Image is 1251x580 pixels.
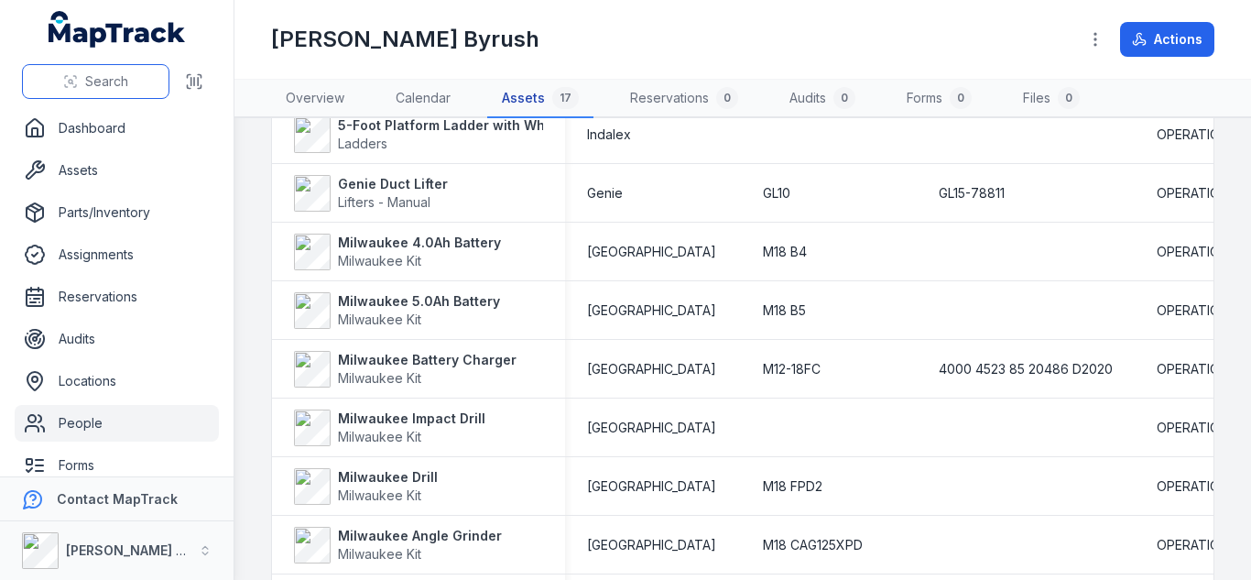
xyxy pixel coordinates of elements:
[587,184,623,202] span: Genie
[1157,126,1244,144] span: OPERATIONAL
[1157,536,1244,554] span: OPERATIONAL
[763,477,822,496] span: M18 FPD2
[939,184,1005,202] span: GL15-78811
[15,152,219,189] a: Assets
[381,80,465,118] a: Calendar
[57,491,178,507] strong: Contact MapTrack
[338,194,430,210] span: Lifters - Manual
[338,116,572,135] strong: 5-Foot Platform Ladder with Wheels
[294,527,502,564] a: Milwaukee Angle GrinderMilwaukee Kit
[338,175,448,193] strong: Genie Duct Lifter
[587,477,716,496] span: [GEOGRAPHIC_DATA]
[775,80,870,118] a: Audits0
[66,542,193,558] strong: [PERSON_NAME] Air
[338,487,421,503] span: Milwaukee Kit
[763,243,807,261] span: M18 B4
[587,360,716,378] span: [GEOGRAPHIC_DATA]
[1157,360,1244,378] span: OPERATIONAL
[1157,243,1244,261] span: OPERATIONAL
[587,126,631,144] span: Indalex
[338,410,485,428] strong: Milwaukee Impact Drill
[338,312,421,327] span: Milwaukee Kit
[833,87,855,109] div: 0
[15,321,219,357] a: Audits
[1157,184,1244,202] span: OPERATIONAL
[15,447,219,484] a: Forms
[338,136,387,151] span: Ladders
[552,87,579,109] div: 17
[338,527,502,545] strong: Milwaukee Angle Grinder
[950,87,972,109] div: 0
[271,25,539,54] h1: [PERSON_NAME] Byrush
[338,253,421,268] span: Milwaukee Kit
[487,80,593,118] a: Assets17
[763,184,790,202] span: GL10
[15,363,219,399] a: Locations
[15,194,219,231] a: Parts/Inventory
[1008,80,1094,118] a: Files0
[294,234,501,270] a: Milwaukee 4.0Ah BatteryMilwaukee Kit
[763,301,806,320] span: M18 B5
[294,175,448,212] a: Genie Duct LifterLifters - Manual
[338,370,421,386] span: Milwaukee Kit
[338,234,501,252] strong: Milwaukee 4.0Ah Battery
[294,292,500,329] a: Milwaukee 5.0Ah BatteryMilwaukee Kit
[294,468,438,505] a: Milwaukee DrillMilwaukee Kit
[15,236,219,273] a: Assignments
[15,279,219,315] a: Reservations
[338,351,517,369] strong: Milwaukee Battery Charger
[15,110,219,147] a: Dashboard
[294,410,485,446] a: Milwaukee Impact DrillMilwaukee Kit
[587,243,716,261] span: [GEOGRAPHIC_DATA]
[85,72,128,91] span: Search
[1120,22,1214,57] button: Actions
[716,87,738,109] div: 0
[338,546,421,562] span: Milwaukee Kit
[338,468,438,487] strong: Milwaukee Drill
[939,360,1113,378] span: 4000 4523 85 20486 D2020
[587,419,716,437] span: [GEOGRAPHIC_DATA]
[615,80,753,118] a: Reservations0
[49,11,186,48] a: MapTrack
[1157,419,1244,437] span: OPERATIONAL
[1157,301,1244,320] span: OPERATIONAL
[587,301,716,320] span: [GEOGRAPHIC_DATA]
[892,80,986,118] a: Forms0
[294,116,572,153] a: 5-Foot Platform Ladder with WheelsLadders
[271,80,359,118] a: Overview
[587,536,716,554] span: [GEOGRAPHIC_DATA]
[22,64,169,99] button: Search
[1157,477,1244,496] span: OPERATIONAL
[1058,87,1080,109] div: 0
[338,292,500,311] strong: Milwaukee 5.0Ah Battery
[763,360,821,378] span: M12-18FC
[15,405,219,442] a: People
[338,429,421,444] span: Milwaukee Kit
[763,536,863,554] span: M18 CAG125XPD
[294,351,517,388] a: Milwaukee Battery ChargerMilwaukee Kit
